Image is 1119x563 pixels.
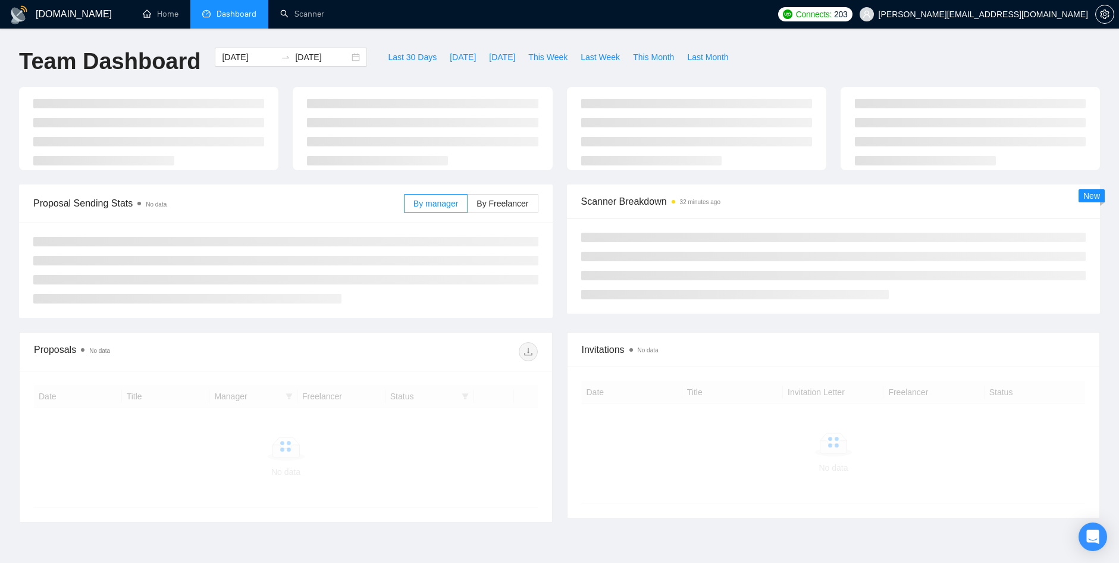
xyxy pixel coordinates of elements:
span: [DATE] [489,51,515,64]
button: Last Week [574,48,626,67]
h1: Team Dashboard [19,48,200,76]
img: logo [10,5,29,24]
span: This Week [528,51,568,64]
span: Proposal Sending Stats [33,196,404,211]
span: 203 [834,8,847,21]
input: End date [295,51,349,64]
span: Dashboard [217,9,256,19]
span: setting [1096,10,1114,19]
button: [DATE] [443,48,482,67]
span: By manager [413,199,458,208]
span: dashboard [202,10,211,18]
a: searchScanner [280,9,324,19]
input: Start date [222,51,276,64]
button: setting [1095,5,1114,24]
div: Proposals [34,342,286,361]
span: to [281,52,290,62]
span: No data [89,348,110,354]
span: swap-right [281,52,290,62]
time: 32 minutes ago [680,199,720,205]
button: [DATE] [482,48,522,67]
span: Connects: [796,8,832,21]
span: New [1083,191,1100,201]
span: Last Month [687,51,728,64]
a: setting [1095,10,1114,19]
span: Last 30 Days [388,51,437,64]
span: This Month [633,51,674,64]
span: user [863,10,871,18]
button: This Week [522,48,574,67]
span: Invitations [582,342,1086,357]
button: Last 30 Days [381,48,443,67]
span: No data [146,201,167,208]
span: Scanner Breakdown [581,194,1086,209]
span: By Freelancer [477,199,528,208]
span: [DATE] [450,51,476,64]
img: upwork-logo.png [783,10,792,19]
span: No data [638,347,659,354]
a: homeHome [143,9,178,19]
span: Last Week [581,51,620,64]
button: Last Month [681,48,735,67]
button: This Month [626,48,681,67]
div: Open Intercom Messenger [1079,523,1107,551]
